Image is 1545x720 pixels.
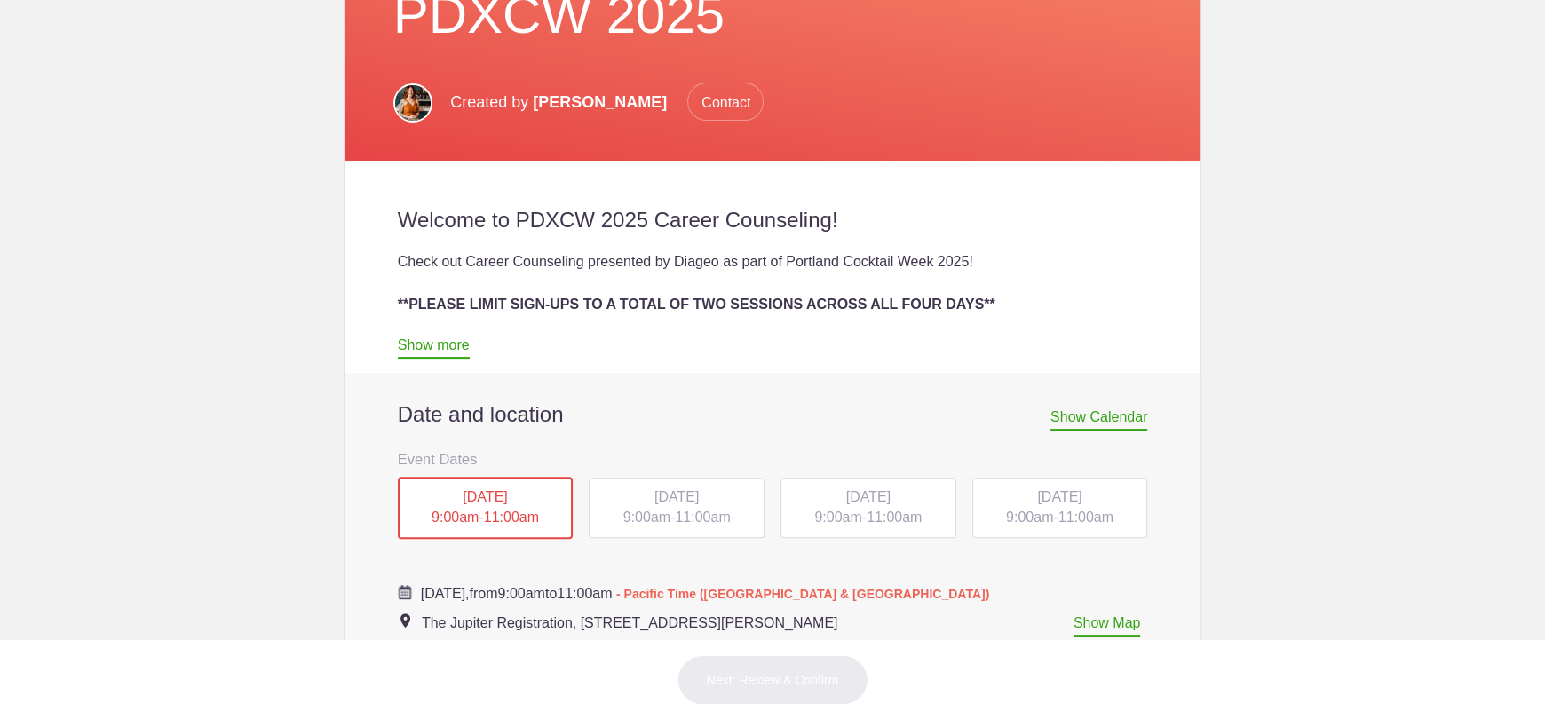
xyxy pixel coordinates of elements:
[422,615,838,630] span: The Jupiter Registration, [STREET_ADDRESS][PERSON_NAME]
[398,251,1148,273] div: Check out Career Counseling presented by Diageo as part of Portland Cocktail Week 2025!
[972,478,1148,538] div: -
[398,315,1148,358] div: We are trying to accommodate as many folks as possible to get the opportunity to connect with a m...
[971,477,1149,539] button: [DATE] 9:00am-11:00am
[814,510,861,525] span: 9:00am
[846,489,891,504] span: [DATE]
[616,587,989,601] span: - Pacific Time ([GEOGRAPHIC_DATA] & [GEOGRAPHIC_DATA])
[450,83,764,122] p: Created by
[398,446,1148,472] h3: Event Dates
[1050,409,1147,431] span: Show Calendar
[867,510,922,525] span: 11:00am
[1006,510,1053,525] span: 9:00am
[398,297,995,312] strong: **PLEASE LIMIT SIGN-UPS TO A TOTAL OF TWO SESSIONS ACROSS ALL FOUR DAYS**
[675,510,730,525] span: 11:00am
[780,477,957,539] button: [DATE] 9:00am-11:00am
[398,401,1148,428] h2: Date and location
[780,478,956,538] div: -
[393,83,432,123] img: Headshot 2023.1
[398,477,574,539] div: -
[400,613,410,628] img: Event location
[557,586,612,601] span: 11:00am
[588,477,765,539] button: [DATE] 9:00am-11:00am
[623,510,670,525] span: 9:00am
[484,510,539,525] span: 11:00am
[398,585,412,599] img: Cal purple
[398,337,470,359] a: Show more
[397,476,574,540] button: [DATE] 9:00am-11:00am
[497,586,544,601] span: 9:00am
[463,489,507,504] span: [DATE]
[533,93,667,111] span: [PERSON_NAME]
[687,83,764,121] span: Contact
[677,655,868,705] button: Next: Review & Confirm
[432,510,479,525] span: 9:00am
[1058,510,1113,525] span: 11:00am
[421,586,990,601] span: from to
[1074,615,1141,637] a: Show Map
[589,478,765,538] div: -
[398,207,1148,233] h2: Welcome to PDXCW 2025 Career Counseling!
[654,489,699,504] span: [DATE]
[421,586,470,601] span: [DATE],
[1037,489,1081,504] span: [DATE]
